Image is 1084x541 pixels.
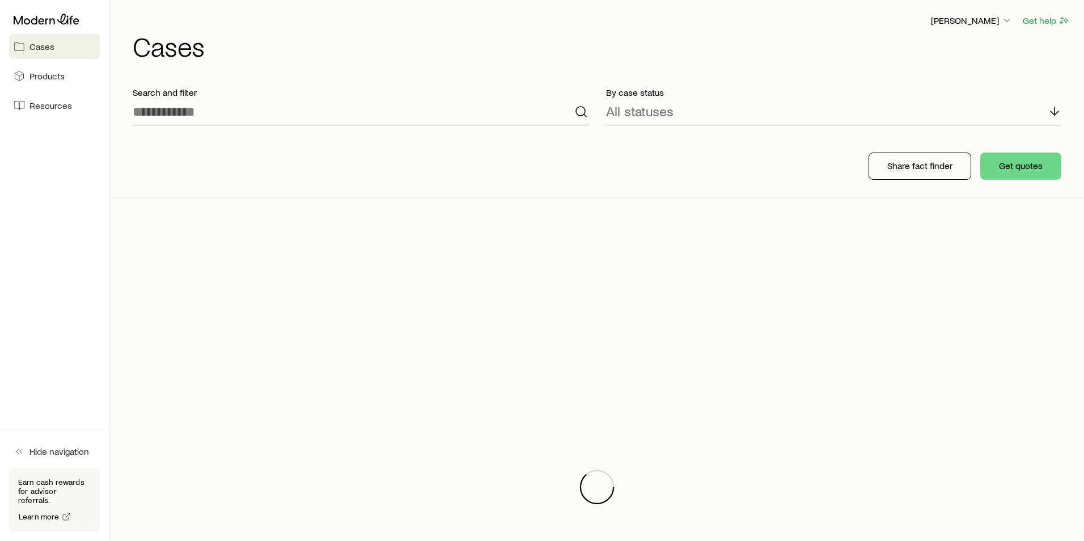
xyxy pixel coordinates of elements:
a: Resources [9,93,100,118]
button: Get quotes [980,153,1061,180]
p: Search and filter [133,87,588,98]
p: Share fact finder [887,160,952,171]
button: Get help [1022,14,1070,27]
p: By case status [606,87,1061,98]
button: Share fact finder [869,153,971,180]
span: Resources [29,100,72,111]
span: Cases [29,41,54,52]
button: [PERSON_NAME] [930,14,1013,28]
h1: Cases [133,32,1070,60]
p: [PERSON_NAME] [931,15,1013,26]
button: Hide navigation [9,439,100,464]
div: Earn cash rewards for advisor referrals.Learn more [9,468,100,532]
p: Earn cash rewards for advisor referrals. [18,477,91,505]
a: Products [9,64,100,88]
span: Products [29,70,65,82]
p: All statuses [606,103,674,119]
span: Hide navigation [29,446,89,457]
span: Learn more [19,513,60,521]
a: Cases [9,34,100,59]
